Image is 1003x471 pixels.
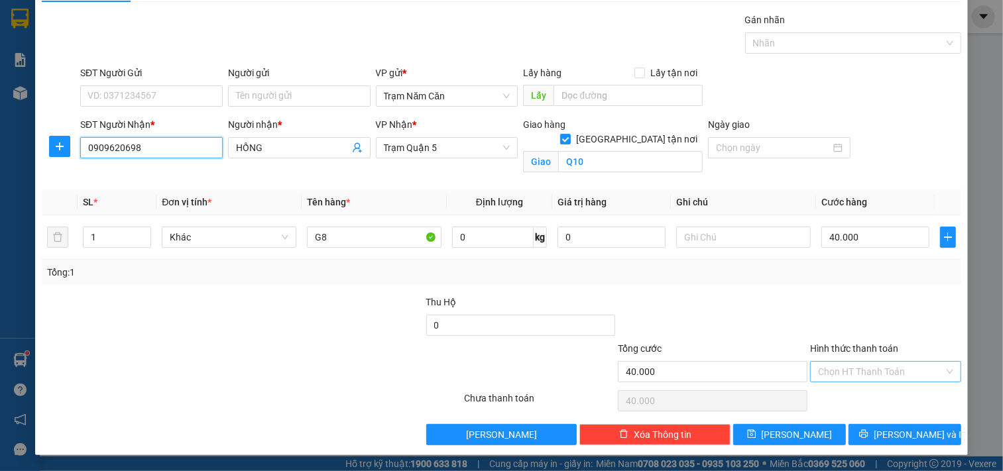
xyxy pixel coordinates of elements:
[554,85,703,106] input: Dọc đường
[558,197,607,207] span: Giá trị hàng
[463,391,617,414] div: Chưa thanh toán
[50,141,70,152] span: plus
[384,86,510,106] span: Trạm Năm Căn
[426,424,577,445] button: [PERSON_NAME]
[849,424,961,445] button: printer[PERSON_NAME] và In
[47,227,68,248] button: delete
[676,227,811,248] input: Ghi Chú
[307,227,442,248] input: VD: Bàn, Ghế
[571,132,703,146] span: [GEOGRAPHIC_DATA] tận nơi
[523,68,561,78] span: Lấy hàng
[762,427,833,442] span: [PERSON_NAME]
[17,96,184,118] b: GỬI : Trạm Năm Căn
[874,427,967,442] span: [PERSON_NAME] và In
[376,119,413,130] span: VP Nhận
[162,197,211,207] span: Đơn vị tính
[47,265,388,280] div: Tổng: 1
[733,424,846,445] button: save[PERSON_NAME]
[558,151,703,172] input: Giao tận nơi
[466,427,537,442] span: [PERSON_NAME]
[124,49,554,66] li: Hotline: 02839552959
[619,429,628,440] span: delete
[80,66,223,80] div: SĐT Người Gửi
[634,427,691,442] span: Xóa Thông tin
[376,66,518,80] div: VP gửi
[558,227,666,248] input: 0
[384,138,510,158] span: Trạm Quận 5
[941,232,955,242] span: plus
[671,189,816,215] th: Ghi chú
[228,117,371,132] div: Người nhận
[170,227,288,247] span: Khác
[745,15,786,25] label: Gán nhãn
[476,197,523,207] span: Định lượng
[645,66,703,80] span: Lấy tận nơi
[747,429,756,440] span: save
[821,197,867,207] span: Cước hàng
[579,424,731,445] button: deleteXóa Thông tin
[523,151,558,172] span: Giao
[80,117,223,132] div: SĐT Người Nhận
[618,343,662,354] span: Tổng cước
[716,140,831,155] input: Ngày giao
[859,429,868,440] span: printer
[17,17,83,83] img: logo.jpg
[228,66,371,80] div: Người gửi
[940,227,956,248] button: plus
[83,197,93,207] span: SL
[534,227,547,248] span: kg
[426,297,457,307] span: Thu Hộ
[124,32,554,49] li: 26 Phó Cơ Điều, Phường 12
[352,142,363,153] span: user-add
[810,343,898,354] label: Hình thức thanh toán
[49,136,70,157] button: plus
[307,197,350,207] span: Tên hàng
[523,85,554,106] span: Lấy
[708,119,750,130] label: Ngày giao
[523,119,565,130] span: Giao hàng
